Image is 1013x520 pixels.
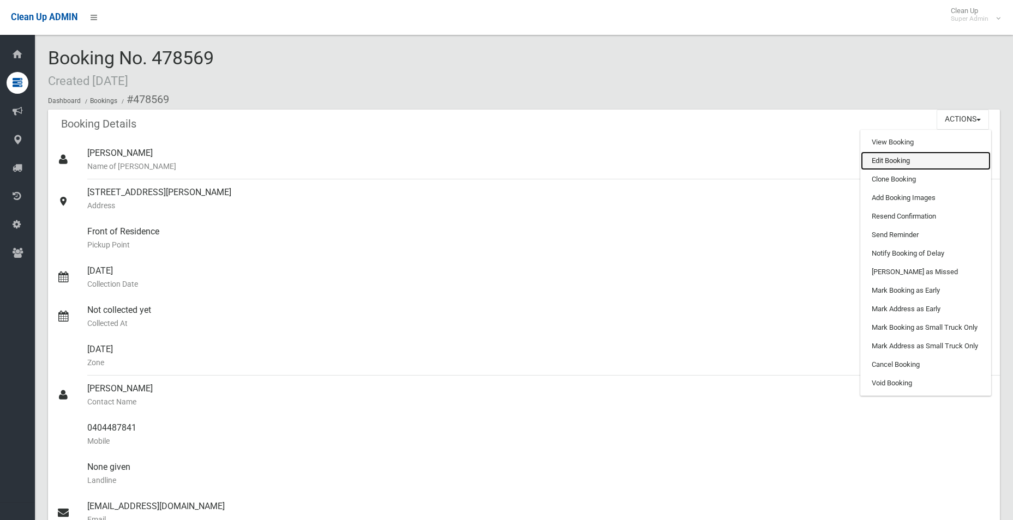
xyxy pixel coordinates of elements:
[48,74,128,88] small: Created [DATE]
[937,110,989,130] button: Actions
[861,133,991,152] a: View Booking
[87,199,991,212] small: Address
[861,374,991,392] a: Void Booking
[87,474,991,487] small: Landline
[87,454,991,493] div: None given
[119,89,169,110] li: #478569
[87,415,991,454] div: 0404487841
[861,244,991,263] a: Notify Booking of Delay
[861,170,991,189] a: Clone Booking
[48,97,81,105] a: Dashboard
[87,317,991,330] small: Collected At
[861,189,991,207] a: Add Booking Images
[87,179,991,219] div: [STREET_ADDRESS][PERSON_NAME]
[87,160,991,173] small: Name of [PERSON_NAME]
[87,277,991,291] small: Collection Date
[11,12,77,22] span: Clean Up ADMIN
[861,263,991,281] a: [PERSON_NAME] as Missed
[87,336,991,376] div: [DATE]
[87,395,991,408] small: Contact Name
[48,113,149,135] header: Booking Details
[87,376,991,415] div: [PERSON_NAME]
[861,226,991,244] a: Send Reminder
[90,97,117,105] a: Bookings
[861,300,991,318] a: Mark Address as Early
[861,152,991,170] a: Edit Booking
[87,434,991,448] small: Mobile
[861,207,991,226] a: Resend Confirmation
[87,140,991,179] div: [PERSON_NAME]
[861,337,991,355] a: Mark Address as Small Truck Only
[951,15,988,23] small: Super Admin
[87,258,991,297] div: [DATE]
[861,318,991,337] a: Mark Booking as Small Truck Only
[861,355,991,374] a: Cancel Booking
[87,219,991,258] div: Front of Residence
[87,356,991,369] small: Zone
[48,47,214,89] span: Booking No. 478569
[945,7,999,23] span: Clean Up
[861,281,991,300] a: Mark Booking as Early
[87,297,991,336] div: Not collected yet
[87,238,991,251] small: Pickup Point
